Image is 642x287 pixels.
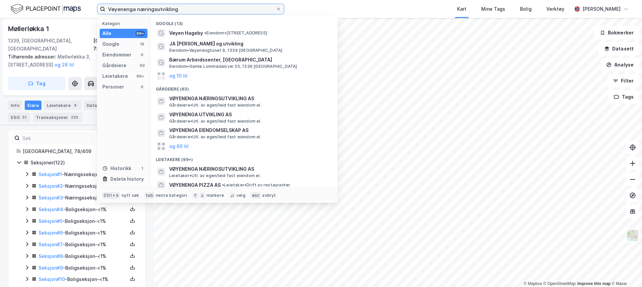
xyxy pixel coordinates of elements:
div: Eiendommer [102,51,131,59]
span: JA [PERSON_NAME] og utvikling [169,40,330,48]
div: - Næringsseksjon - 9% [38,182,127,190]
a: Seksjon#3 [38,195,63,200]
button: Tags [608,90,639,104]
div: 1339, [GEOGRAPHIC_DATA], [GEOGRAPHIC_DATA] [8,37,93,53]
div: Bolig [520,5,532,13]
a: Seksjon#4 [38,206,63,212]
div: esc [251,192,261,199]
div: Datasett [84,101,109,110]
div: 99+ [135,74,145,79]
div: Eiere [25,101,41,110]
a: Seksjon#5 [38,218,63,224]
span: Eiendom • [STREET_ADDRESS] [204,30,267,36]
div: tab [144,192,154,199]
a: Improve this map [577,281,611,286]
div: Verktøy [546,5,564,13]
div: - Boligseksjon - <1% [38,229,127,237]
div: Kart [457,5,466,13]
div: [GEOGRAPHIC_DATA], 78/409 [93,37,146,53]
span: VØYENENGA PIZZA AS [169,181,221,189]
div: 220 [70,114,80,121]
div: Gårdeiere [102,61,126,69]
div: Seksjoner ( 122 ) [30,159,137,167]
button: og 60 til [169,142,189,150]
div: Transaksjoner [33,113,82,122]
span: Gårdeiere • Utl. av egen/leid fast eiendom el. [169,103,261,108]
div: - Boligseksjon - <1% [38,252,127,260]
div: velg [236,193,245,198]
div: 13 [139,41,145,47]
button: Datasett [599,42,639,55]
span: Eiendom • Gamle Lommedalsvei 35, 1339 [GEOGRAPHIC_DATA] [169,64,297,69]
div: Leietakere (99+) [150,152,338,164]
div: - Boligseksjon - <1% [38,264,127,272]
div: - Boligseksjon - <1% [38,217,127,225]
div: - Næringsseksjon - 23% [38,170,127,178]
div: [PERSON_NAME] [582,5,621,13]
div: 4 [72,102,79,109]
div: Google (13) [150,16,338,28]
button: Analyse [601,58,639,71]
a: Seksjon#2 [38,183,63,189]
div: 0 [139,52,145,57]
input: Søk [20,133,93,143]
img: logo.f888ab2527a4732fd821a326f86c7f29.svg [11,3,81,15]
div: neste kategori [156,193,187,198]
a: OpenStreetMap [543,281,576,286]
iframe: Chat Widget [609,255,642,287]
button: Tag [8,77,66,90]
div: - Boligseksjon - <1% [38,275,127,283]
span: VØYENENGA EIENDOMSELSKAP AS [169,126,330,134]
div: Mine Tags [481,5,505,13]
div: Delete history [110,175,144,183]
span: Gårdeiere • Utl. av egen/leid fast eiendom el. [169,134,261,140]
span: Vøyen Hageby [169,29,203,37]
span: • [222,182,224,187]
div: Google [102,40,119,48]
a: Seksjon#10 [38,276,65,282]
input: Søk på adresse, matrikkel, gårdeiere, leietakere eller personer [105,4,276,14]
div: 51 [21,114,28,121]
div: Kategori [102,21,147,26]
a: Seksjon#8 [38,253,63,259]
button: Bokmerker [594,26,639,39]
div: 99+ [135,31,145,36]
div: Personer [102,83,124,91]
span: Tilhørende adresser: [8,54,58,59]
div: - Boligseksjon - <1% [38,205,127,213]
a: Seksjon#1 [38,171,62,177]
span: • [204,30,206,35]
div: [GEOGRAPHIC_DATA], 78/409 [23,147,137,155]
div: Alle [102,29,111,37]
button: og 10 til [169,72,188,80]
div: Info [8,101,22,110]
div: nytt søk [122,193,139,198]
div: - Boligseksjon - <1% [38,241,127,249]
div: Ctrl + k [102,192,120,199]
span: Eiendom • Vøyenengtunet 9, 1339 [GEOGRAPHIC_DATA] [169,48,282,53]
div: 0 [139,84,145,90]
img: Z [626,229,639,242]
div: avbryt [262,193,276,198]
div: Historikk [102,164,131,172]
div: markere [207,193,224,198]
span: Bærum Arbeidssenter, [GEOGRAPHIC_DATA] [169,56,330,64]
span: Gårdeiere • Utl. av egen/leid fast eiendom el. [169,119,261,124]
div: 1 [139,166,145,171]
div: Leietakere [44,101,81,110]
a: Seksjon#6 [38,230,63,236]
span: VØYENENGA NÆRINGSUTVIKLING AS [169,95,330,103]
div: ESG [8,113,30,122]
span: Leietaker • Drift av restauranter [222,182,290,188]
a: Seksjon#9 [38,265,63,271]
div: 63 [139,63,145,68]
div: - Næringsseksjon - 4% [38,194,127,202]
div: Leietakere [102,72,128,80]
span: VØYENENGA NÆRINGSUTVIKLING AS [169,165,330,173]
a: Seksjon#7 [38,242,63,247]
button: Filter [607,74,639,88]
div: Gårdeiere (63) [150,81,338,93]
div: Møllerløkka 3, [STREET_ADDRESS] [8,53,140,69]
span: Leietaker • Utl. av egen/leid fast eiendom el. [169,173,261,178]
